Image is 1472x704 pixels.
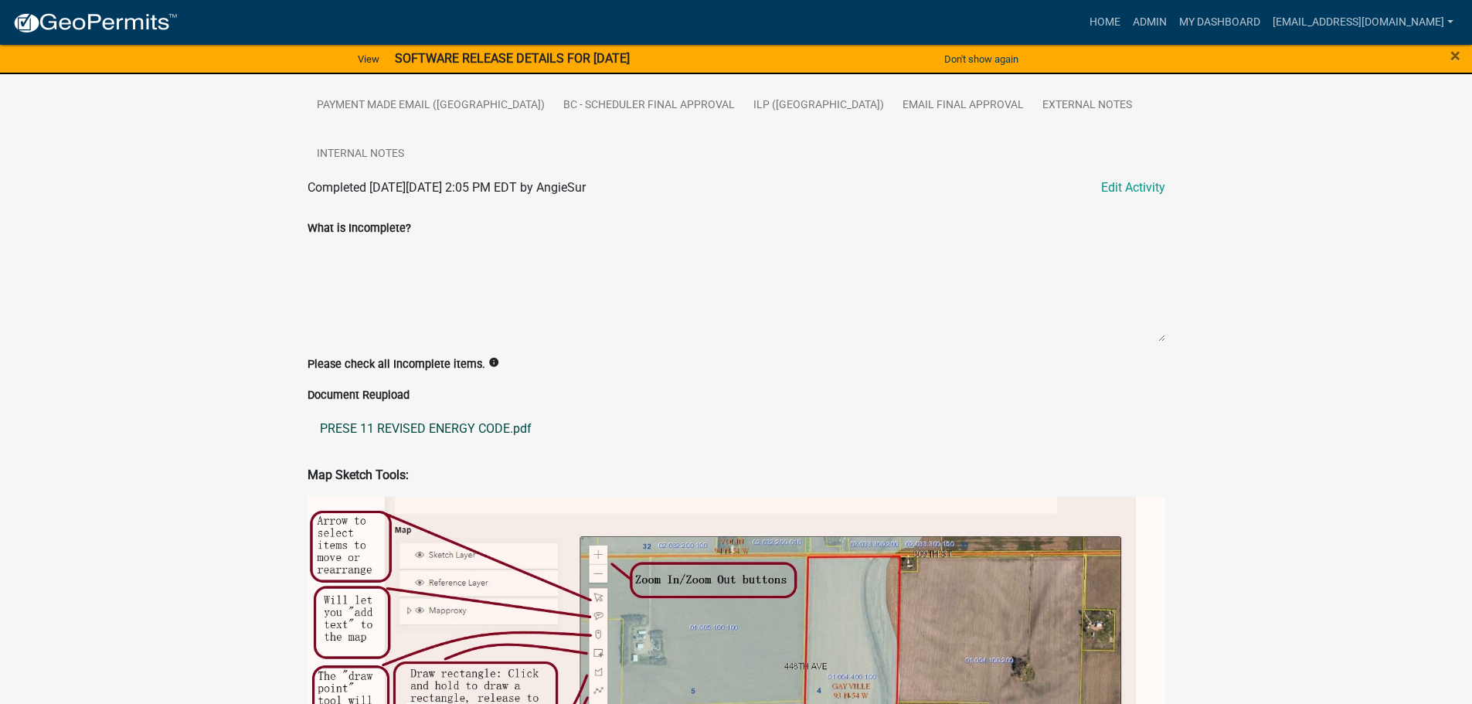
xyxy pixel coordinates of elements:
button: Don't show again [938,46,1025,72]
a: External Notes [1033,81,1141,131]
a: ILP ([GEOGRAPHIC_DATA]) [744,81,893,131]
strong: SOFTWARE RELEASE DETAILS FOR [DATE] [395,51,630,66]
button: Close [1450,46,1460,65]
a: PRESE 11 REVISED ENERGY CODE.pdf [308,410,1165,447]
a: [EMAIL_ADDRESS][DOMAIN_NAME] [1266,8,1460,37]
span: × [1450,45,1460,66]
span: Completed [DATE][DATE] 2:05 PM EDT by AngieSur [308,180,586,195]
a: BC - Scheduler Final Approval [554,81,744,131]
a: Edit Activity [1101,179,1165,197]
i: info [488,357,499,368]
a: View [352,46,386,72]
a: Home [1083,8,1127,37]
strong: Map Sketch Tools: [308,468,409,482]
a: My Dashboard [1173,8,1266,37]
a: Email Final Approval [893,81,1033,131]
a: Admin [1127,8,1173,37]
a: Payment Made Email ([GEOGRAPHIC_DATA]) [308,81,554,131]
label: Document Reupload [308,390,410,401]
label: What is Incomplete? [308,223,411,234]
a: Internal Notes [308,130,413,179]
label: Please check all Incomplete items. [308,359,485,370]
